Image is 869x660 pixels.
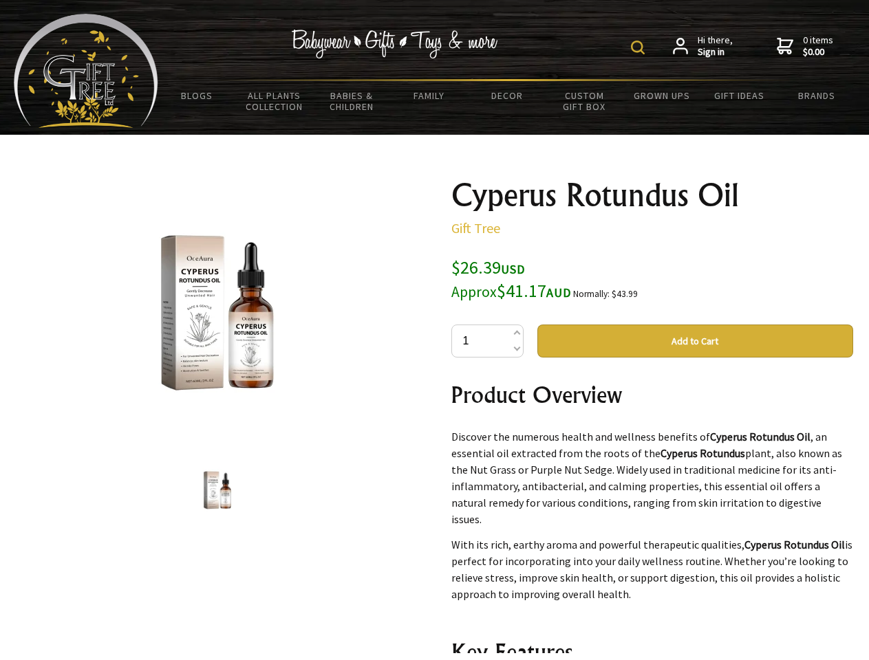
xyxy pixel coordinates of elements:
[698,46,733,58] strong: Sign in
[631,41,645,54] img: product search
[537,324,853,357] button: Add to Cart
[110,206,325,420] img: Cyperus Rotundus Oil
[778,81,856,110] a: Brands
[451,219,500,236] a: Gift Tree
[623,81,700,110] a: Grown Ups
[236,81,314,121] a: All Plants Collection
[468,81,546,110] a: Decor
[313,81,391,121] a: Babies & Children
[744,538,845,551] strong: Cyperus Rotundus Oil
[391,81,469,110] a: Family
[710,430,811,443] strong: Cyperus Rotundus Oil
[451,378,853,411] h2: Product Overview
[700,81,778,110] a: Gift Ideas
[546,81,623,121] a: Custom Gift Box
[14,14,158,128] img: Babyware - Gifts - Toys and more...
[451,428,853,527] p: Discover the numerous health and wellness benefits of , an essential oil extracted from the roots...
[546,285,571,300] span: AUD
[501,261,525,277] span: USD
[451,283,497,301] small: Approx
[698,34,733,58] span: Hi there,
[451,536,853,602] p: With its rich, earthy aroma and powerful therapeutic qualities, is perfect for incorporating into...
[661,446,745,460] strong: Cyperus Rotundus
[191,464,244,516] img: Cyperus Rotundus Oil
[451,179,853,212] h1: Cyperus Rotundus Oil
[573,288,638,300] small: Normally: $43.99
[673,34,733,58] a: Hi there,Sign in
[158,81,236,110] a: BLOGS
[451,256,571,302] span: $26.39 $41.17
[803,34,833,58] span: 0 items
[803,46,833,58] strong: $0.00
[292,30,498,58] img: Babywear - Gifts - Toys & more
[777,34,833,58] a: 0 items$0.00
